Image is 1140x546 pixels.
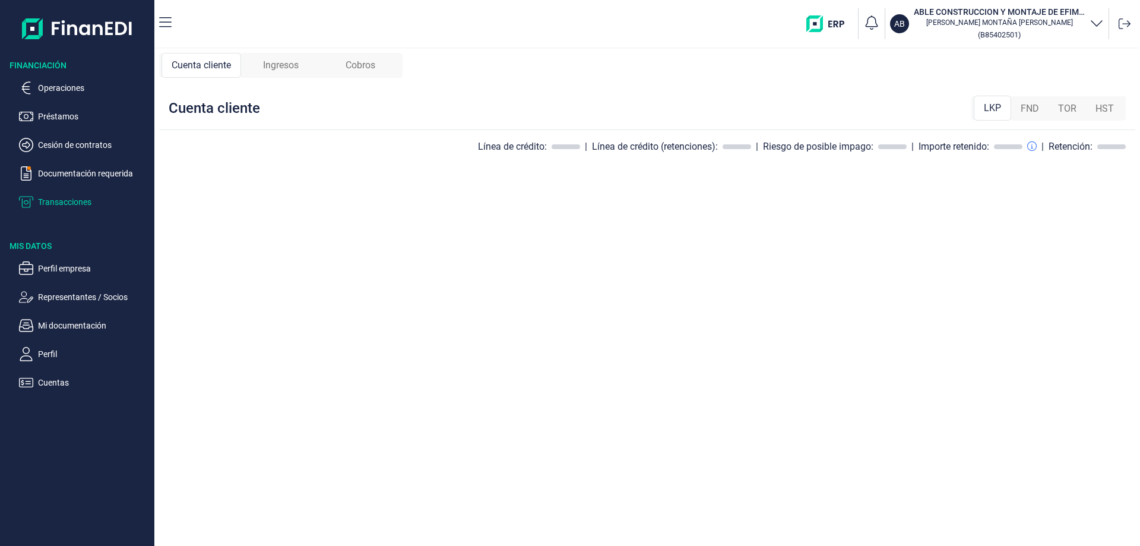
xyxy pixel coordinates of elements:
button: ABABLE CONSTRUCCION Y MONTAJE DE EFIMEROS SL[PERSON_NAME] MONTAÑA [PERSON_NAME](B85402501) [890,6,1104,42]
div: | [585,140,587,154]
p: Mi documentación [38,318,150,333]
div: | [756,140,758,154]
p: Representantes / Socios [38,290,150,304]
span: FND [1021,102,1039,116]
button: Operaciones [19,81,150,95]
div: FND [1011,97,1049,121]
small: Copiar cif [978,30,1021,39]
p: Documentación requerida [38,166,150,181]
button: Perfil empresa [19,261,150,276]
div: Línea de crédito (retenciones): [592,141,718,153]
div: | [911,140,914,154]
button: Documentación requerida [19,166,150,181]
h3: ABLE CONSTRUCCION Y MONTAJE DE EFIMEROS SL [914,6,1085,18]
div: HST [1086,97,1123,121]
p: Perfil empresa [38,261,150,276]
span: HST [1095,102,1114,116]
div: Ingresos [241,53,321,78]
button: Cesión de contratos [19,138,150,152]
button: Perfil [19,347,150,361]
span: Cuenta cliente [172,58,231,72]
div: Línea de crédito: [478,141,547,153]
div: LKP [974,96,1011,121]
button: Transacciones [19,195,150,209]
span: Ingresos [263,58,299,72]
div: Riesgo de posible impago: [763,141,873,153]
p: Cuentas [38,375,150,390]
div: | [1041,140,1044,154]
span: Cobros [346,58,375,72]
p: AB [894,18,905,30]
p: Préstamos [38,109,150,124]
button: Mi documentación [19,318,150,333]
button: Cuentas [19,375,150,390]
div: Retención: [1049,141,1092,153]
button: Préstamos [19,109,150,124]
img: Logo de aplicación [22,10,133,48]
div: Cobros [321,53,400,78]
span: TOR [1058,102,1076,116]
img: erp [806,15,853,32]
p: Cesión de contratos [38,138,150,152]
p: Transacciones [38,195,150,209]
p: Operaciones [38,81,150,95]
div: Cuenta cliente [161,53,241,78]
div: Cuenta cliente [169,99,260,118]
div: TOR [1049,97,1086,121]
button: Representantes / Socios [19,290,150,304]
div: Importe retenido: [919,141,989,153]
span: LKP [984,101,1001,115]
p: Perfil [38,347,150,361]
p: [PERSON_NAME] MONTAÑA [PERSON_NAME] [914,18,1085,27]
